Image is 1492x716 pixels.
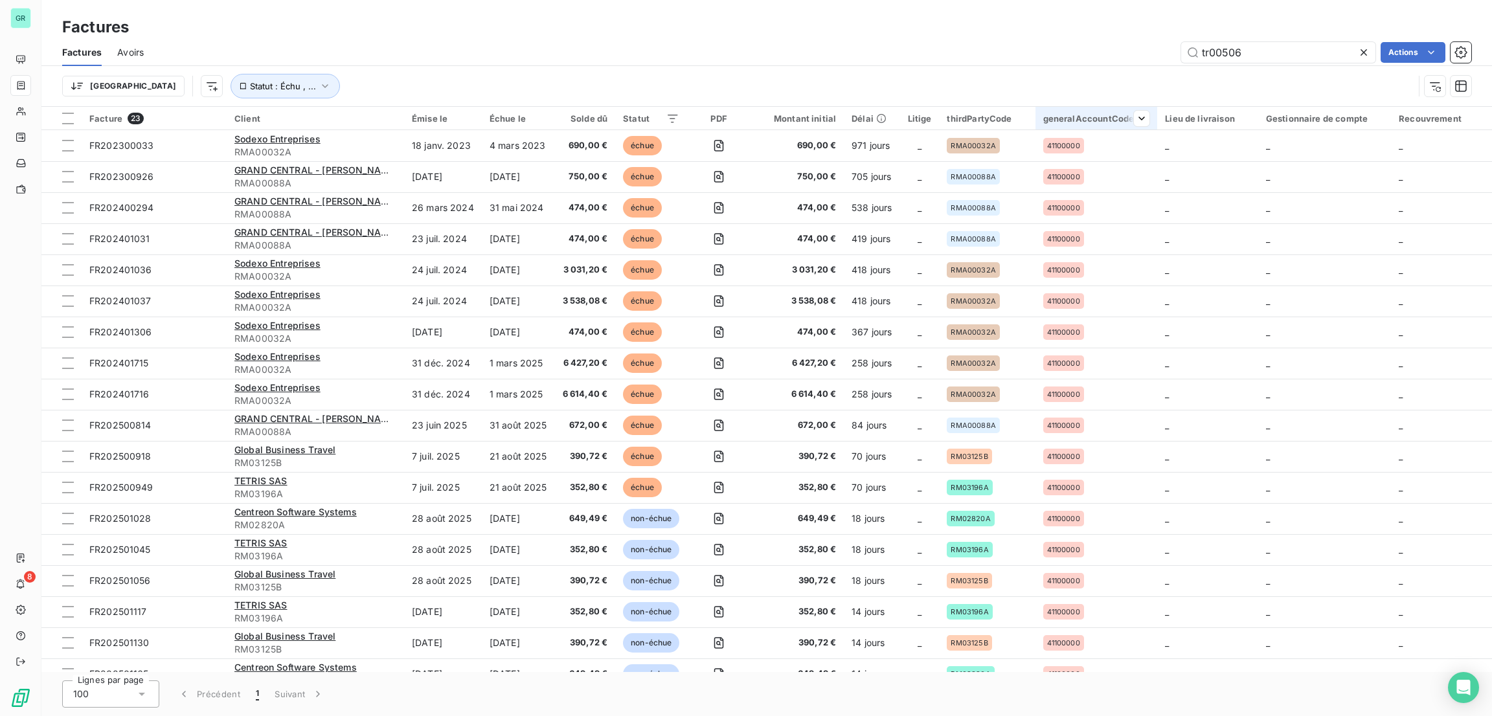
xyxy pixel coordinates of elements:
[89,575,151,586] span: FR202501056
[951,484,988,491] span: RM03196A
[62,16,129,39] h3: Factures
[758,170,836,183] span: 750,00 €
[482,254,555,285] td: [DATE]
[918,575,921,586] span: _
[1399,420,1403,431] span: _
[951,359,995,367] span: RMA00032A
[918,233,921,244] span: _
[256,688,259,700] span: 1
[563,170,608,183] span: 750,00 €
[1165,544,1169,555] span: _
[1399,388,1403,399] span: _
[844,565,899,596] td: 18 jours
[482,130,555,161] td: 4 mars 2023
[918,513,921,524] span: _
[234,506,357,517] span: Centreon Software Systems
[563,667,608,680] span: 649,49 €
[1165,513,1169,524] span: _
[1381,42,1445,63] button: Actions
[89,264,152,275] span: FR202401036
[404,534,482,565] td: 28 août 2025
[1047,173,1080,181] span: 41100000
[844,254,899,285] td: 418 jours
[404,223,482,254] td: 23 juil. 2024
[234,113,396,124] div: Client
[1047,390,1080,398] span: 41100000
[1399,606,1403,617] span: _
[248,680,267,708] button: 1
[1047,670,1080,678] span: 41100000
[908,113,932,124] div: Litige
[1399,295,1403,306] span: _
[482,317,555,348] td: [DATE]
[10,8,31,28] div: GR
[89,140,154,151] span: FR202300033
[1047,484,1080,491] span: 41100000
[404,565,482,596] td: 28 août 2025
[234,208,396,221] span: RMA00088A
[563,263,608,276] span: 3 031,20 €
[412,113,474,124] div: Émise le
[482,285,555,317] td: [DATE]
[623,447,662,466] span: échue
[1448,672,1479,703] div: Open Intercom Messenger
[404,441,482,472] td: 7 juil. 2025
[951,173,995,181] span: RMA00088A
[844,192,899,223] td: 538 jours
[1165,637,1169,648] span: _
[1399,482,1403,493] span: _
[1266,544,1270,555] span: _
[758,113,836,124] div: Montant initial
[563,574,608,587] span: 390,72 €
[563,232,608,245] span: 474,00 €
[1165,264,1169,275] span: _
[758,419,836,432] span: 672,00 €
[844,161,899,192] td: 705 jours
[844,534,899,565] td: 18 jours
[482,223,555,254] td: [DATE]
[951,453,988,460] span: RM03125B
[951,204,995,212] span: RMA00088A
[918,451,921,462] span: _
[918,544,921,555] span: _
[1266,513,1270,524] span: _
[490,113,547,124] div: Échue le
[234,581,396,594] span: RM03125B
[623,291,662,311] span: échue
[1399,637,1403,648] span: _
[404,130,482,161] td: 18 janv. 2023
[404,317,482,348] td: [DATE]
[482,161,555,192] td: [DATE]
[918,264,921,275] span: _
[404,472,482,503] td: 7 juil. 2025
[951,297,995,305] span: RMA00032A
[1047,142,1080,150] span: 41100000
[250,81,316,91] span: Statut : Échu , ...
[482,472,555,503] td: 21 août 2025
[62,46,102,59] span: Factures
[563,636,608,649] span: 390,72 €
[234,164,494,175] span: GRAND CENTRAL - [PERSON_NAME] [GEOGRAPHIC_DATA]
[563,388,608,401] span: 6 614,40 €
[758,667,836,680] span: 649,49 €
[1047,421,1080,429] span: 41100000
[918,637,921,648] span: _
[951,546,988,554] span: RM03196A
[482,410,555,441] td: 31 août 2025
[1266,388,1270,399] span: _
[623,416,662,435] span: échue
[951,142,995,150] span: RMA00032A
[844,285,899,317] td: 418 jours
[758,574,836,587] span: 390,72 €
[1165,202,1169,213] span: _
[623,571,679,590] span: non-échue
[623,167,662,186] span: échue
[758,263,836,276] span: 3 031,20 €
[947,113,1027,124] div: thirdPartyCode
[623,478,662,497] span: échue
[623,353,662,373] span: échue
[404,161,482,192] td: [DATE]
[234,519,396,531] span: RM02820A
[844,130,899,161] td: 971 jours
[404,627,482,658] td: [DATE]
